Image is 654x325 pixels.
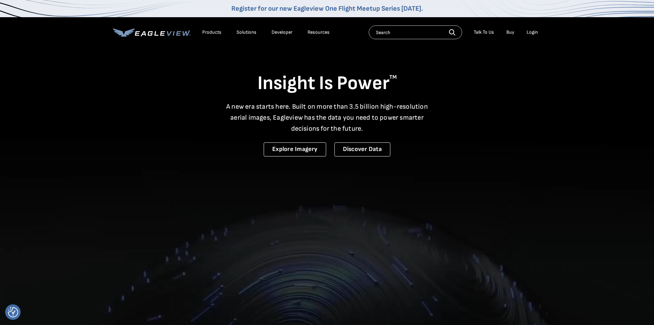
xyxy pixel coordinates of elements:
[474,29,494,35] div: Talk To Us
[222,101,432,134] p: A new era starts here. Built on more than 3.5 billion high-resolution aerial images, Eagleview ha...
[113,72,541,96] h1: Insight Is Power
[506,29,514,35] a: Buy
[389,74,397,80] sup: TM
[334,142,390,156] a: Discover Data
[369,25,462,39] input: Search
[237,29,256,35] div: Solutions
[8,307,18,317] button: Consent Preferences
[8,307,18,317] img: Revisit consent button
[272,29,292,35] a: Developer
[308,29,330,35] div: Resources
[231,4,423,13] a: Register for our new Eagleview One Flight Meetup Series [DATE].
[202,29,221,35] div: Products
[264,142,326,156] a: Explore Imagery
[527,29,538,35] div: Login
